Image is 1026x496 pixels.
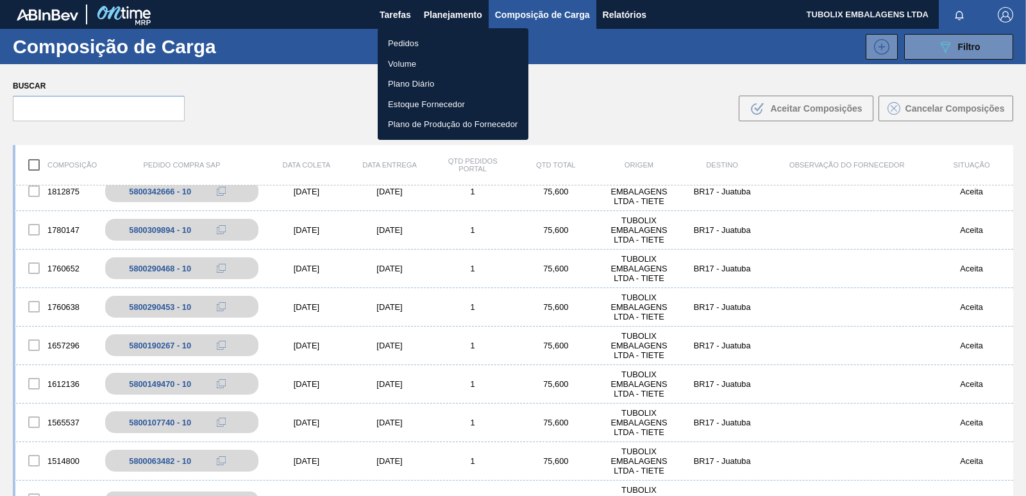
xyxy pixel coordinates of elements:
[378,54,528,74] a: Volume
[378,74,528,94] a: Plano Diário
[378,114,528,135] a: Plano de Produção do Fornecedor
[378,33,528,54] a: Pedidos
[378,94,528,115] a: Estoque Fornecedor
